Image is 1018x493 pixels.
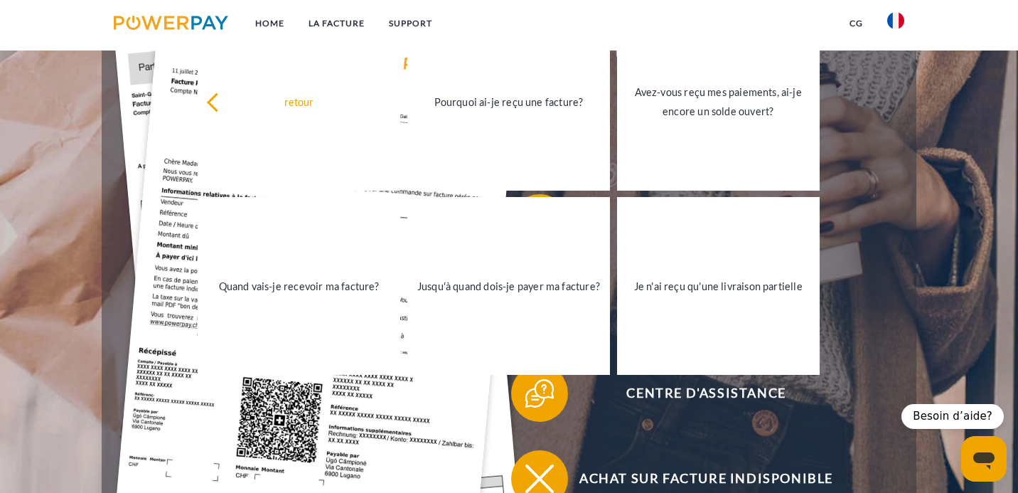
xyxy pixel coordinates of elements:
[206,92,392,111] div: retour
[961,436,1007,482] iframe: Bouton de lancement de la fenêtre de messagerie, conversation en cours
[511,365,881,422] button: Centre d'assistance
[626,83,811,121] div: Avez-vous reçu mes paiements, ai-je encore un solde ouvert?
[114,16,228,30] img: logo-powerpay.svg
[522,376,557,411] img: qb_help.svg
[837,11,875,36] a: CG
[626,276,811,295] div: Je n'ai reçu qu'une livraison partielle
[377,11,444,36] a: Support
[617,13,820,191] a: Avez-vous reçu mes paiements, ai-je encore un solde ouvert?
[532,365,880,422] span: Centre d'assistance
[901,404,1004,429] div: Besoin d’aide?
[243,11,296,36] a: Home
[416,276,601,295] div: Jusqu'à quand dois-je payer ma facture?
[887,12,904,29] img: fr
[206,276,392,295] div: Quand vais-je recevoir ma facture?
[296,11,377,36] a: LA FACTURE
[416,92,601,111] div: Pourquoi ai-je reçu une facture?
